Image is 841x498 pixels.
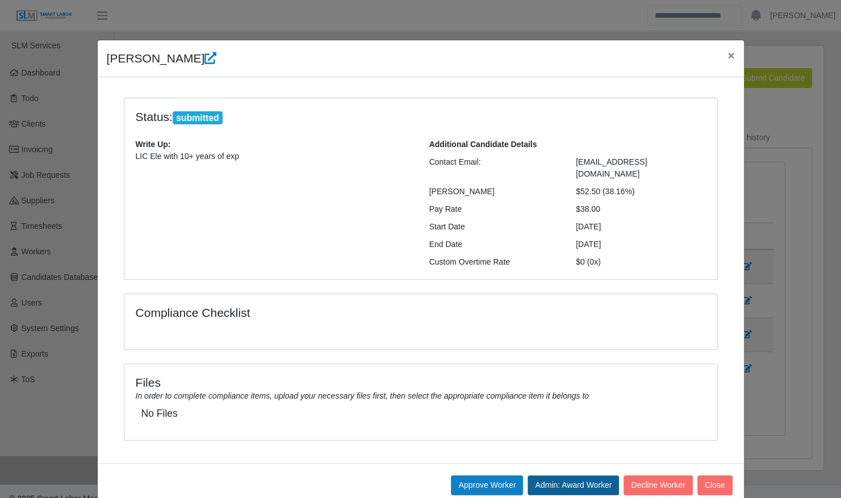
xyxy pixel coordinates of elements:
[567,203,714,215] div: $38.00
[727,49,734,62] span: ×
[136,110,559,125] h4: Status:
[421,221,568,233] div: Start Date
[421,203,568,215] div: Pay Rate
[718,40,743,70] button: Close
[173,111,223,125] span: submitted
[107,49,217,68] h4: [PERSON_NAME]
[429,140,537,149] b: Additional Candidate Details
[141,408,700,420] h5: No Files
[576,157,647,178] span: [EMAIL_ADDRESS][DOMAIN_NAME]
[421,186,568,198] div: [PERSON_NAME]
[136,306,510,320] h4: Compliance Checklist
[567,221,714,233] div: [DATE]
[421,256,568,268] div: Custom Overtime Rate
[624,475,692,495] button: Decline Worker
[136,150,412,162] p: LIC Ele with 10+ years of exp
[421,238,568,250] div: End Date
[451,475,523,495] button: Approve Worker
[567,186,714,198] div: $52.50 (38.16%)
[697,475,733,495] button: Close
[136,140,171,149] b: Write Up:
[421,156,568,180] div: Contact Email:
[576,257,601,266] span: $0 (0x)
[576,240,601,249] span: [DATE]
[136,391,589,400] i: In order to complete compliance items, upload your necessary files first, then select the appropr...
[136,375,706,390] h4: Files
[528,475,619,495] button: Admin: Award Worker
